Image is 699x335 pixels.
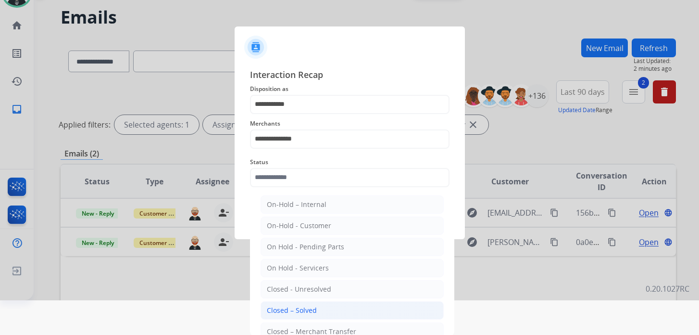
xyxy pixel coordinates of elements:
img: contactIcon [244,36,267,59]
span: Status [250,156,449,168]
div: On Hold - Servicers [267,263,329,273]
div: On-Hold – Internal [267,200,326,209]
span: Interaction Recap [250,68,449,83]
div: On Hold - Pending Parts [267,242,344,252]
span: Disposition as [250,83,449,95]
p: 0.20.1027RC [646,283,689,295]
div: Closed - Unresolved [267,284,331,294]
div: Closed – Solved [267,306,317,315]
div: On-Hold - Customer [267,221,331,231]
span: Merchants [250,118,449,129]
